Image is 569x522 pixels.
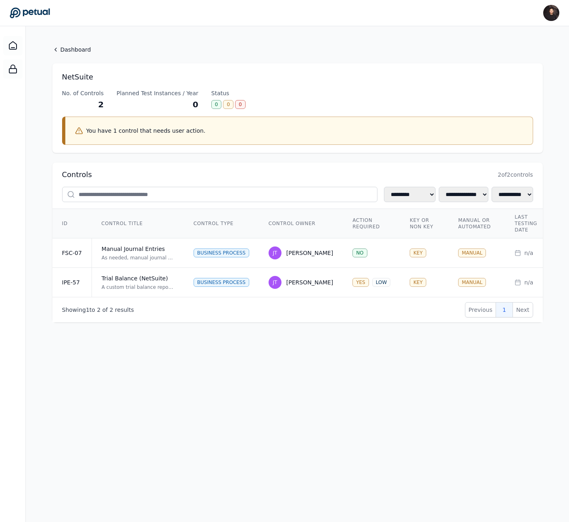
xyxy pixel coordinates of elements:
h1: NetSuite [62,71,533,83]
div: A custom trial balance report is generated from NetSuite on a monthly basis. This report provides... [102,284,174,290]
span: Control Title [101,220,143,227]
button: 1 [496,302,513,317]
p: Showing to of results [62,306,134,314]
div: MANUAL [458,248,486,257]
td: IPE-57 [52,268,92,297]
a: Dashboard [52,46,543,54]
th: Key or Non Key [400,209,448,238]
div: KEY [410,278,426,287]
th: Manual or Automated [448,209,505,238]
button: Previous [465,302,496,317]
span: JT [273,279,277,286]
button: Next [513,302,533,317]
div: MANUAL [458,278,486,287]
div: 0 [235,100,246,109]
div: 0 [223,100,233,109]
span: ID [62,220,68,227]
div: Business Process [194,278,249,287]
div: [PERSON_NAME] [286,278,333,286]
h2: Controls [62,169,92,180]
div: No. of Controls [62,89,104,97]
div: As needed, manual journal entries are prepared in NetSuite along with supporting documentation co... [102,255,174,261]
a: Dashboard [3,36,23,55]
nav: Pagination [465,302,533,317]
div: Manual Journal Entries [102,245,174,253]
th: Last Testing Date [505,209,561,238]
span: 2 of 2 controls [498,171,533,179]
div: 0 [211,100,222,109]
div: Planned Test Instances / Year [117,89,198,97]
div: NO [352,248,367,257]
th: Control Type [184,209,259,238]
td: FSC-07 [52,238,92,268]
th: Control Owner [259,209,343,238]
div: Trial Balance (NetSuite) [102,274,174,282]
div: 0 [117,99,198,110]
div: [PERSON_NAME] [286,249,333,257]
div: YES [352,278,369,287]
span: 2 [110,307,113,313]
div: n/a [515,249,552,257]
a: SOC [3,59,23,79]
span: 1 [86,307,90,313]
div: Status [211,89,246,97]
div: KEY [410,248,426,257]
div: n/a [515,278,552,286]
a: Go to Dashboard [10,7,50,19]
span: 2 [97,307,100,313]
span: JT [273,250,277,256]
img: James Lee [543,5,559,21]
div: Business Process [194,248,249,257]
th: Action Required [343,209,400,238]
div: 2 [62,99,104,110]
p: You have 1 control that needs user action. [86,127,206,135]
div: LOW [372,278,391,287]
